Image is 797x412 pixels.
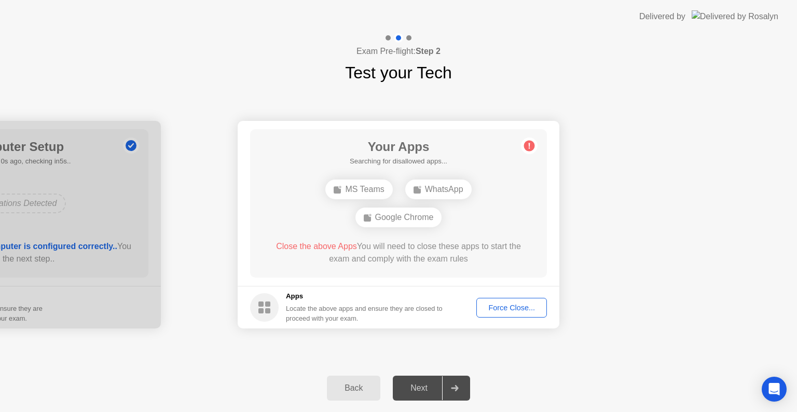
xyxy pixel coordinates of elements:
h1: Test your Tech [345,60,452,85]
b: Step 2 [416,47,441,56]
div: Force Close... [480,304,543,312]
div: MS Teams [325,180,392,199]
button: Back [327,376,380,401]
button: Next [393,376,470,401]
div: Google Chrome [355,208,442,227]
div: Next [396,383,442,393]
img: Delivered by Rosalyn [692,10,778,22]
div: Back [330,383,377,393]
h5: Apps [286,291,443,301]
button: Force Close... [476,298,547,318]
h4: Exam Pre-flight: [356,45,441,58]
h1: Your Apps [350,138,447,156]
div: Locate the above apps and ensure they are closed to proceed with your exam. [286,304,443,323]
div: Open Intercom Messenger [762,377,787,402]
h5: Searching for disallowed apps... [350,156,447,167]
span: Close the above Apps [276,242,357,251]
div: WhatsApp [405,180,472,199]
div: Delivered by [639,10,685,23]
div: You will need to close these apps to start the exam and comply with the exam rules [265,240,532,265]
